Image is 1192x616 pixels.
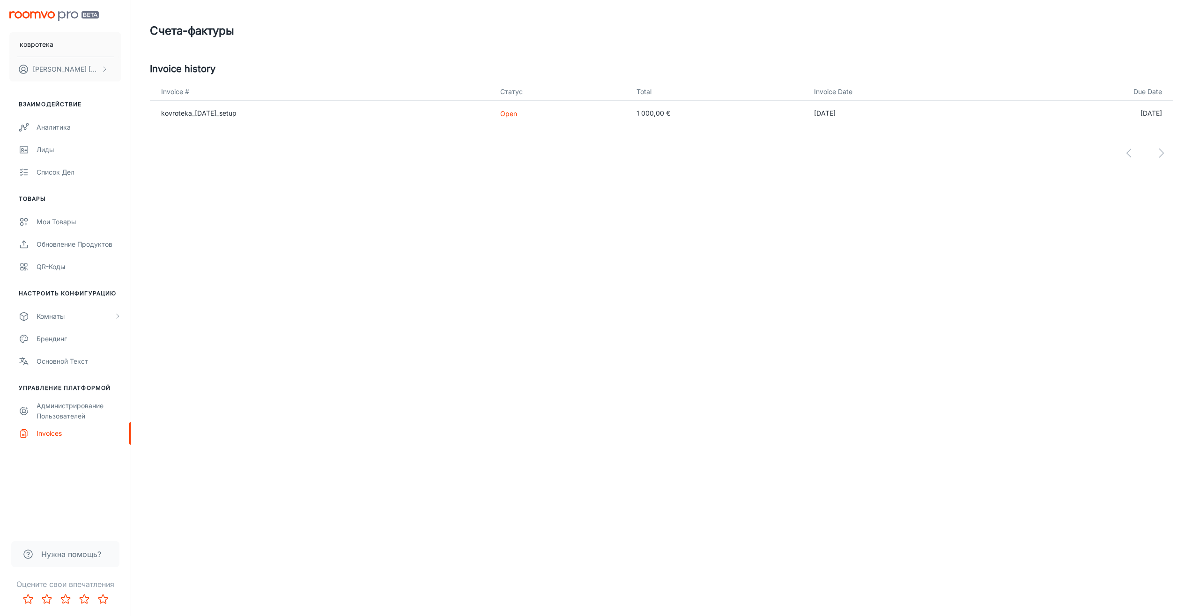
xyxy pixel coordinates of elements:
[9,11,99,21] img: Бета-версия Roomvo PRO
[9,57,121,81] button: [PERSON_NAME] [PERSON_NAME]
[1001,83,1173,101] th: Due Date
[19,195,46,202] ya-tr-span: Товары
[1001,101,1173,126] td: [DATE]
[150,83,493,101] th: Invoice #
[20,40,53,48] ya-tr-span: ковротека
[33,65,87,73] ya-tr-span: [PERSON_NAME]
[500,109,622,118] p: Open
[161,109,237,117] a: kovroteka_[DATE]_setup
[37,146,54,154] ya-tr-span: Лиды
[150,24,234,37] ya-tr-span: Счета-фактуры
[19,101,81,108] ya-tr-span: Взаимодействие
[629,83,807,101] th: Total
[9,32,121,57] button: ковротека
[89,65,142,73] ya-tr-span: [PERSON_NAME]
[807,83,1001,101] th: Invoice Date
[629,101,807,126] td: 1 000,00 €
[37,122,121,132] div: Аналитика
[150,62,1173,76] h5: Invoice history
[807,101,1001,126] td: [DATE]
[493,83,629,101] th: Статус
[37,168,74,176] ya-tr-span: Список дел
